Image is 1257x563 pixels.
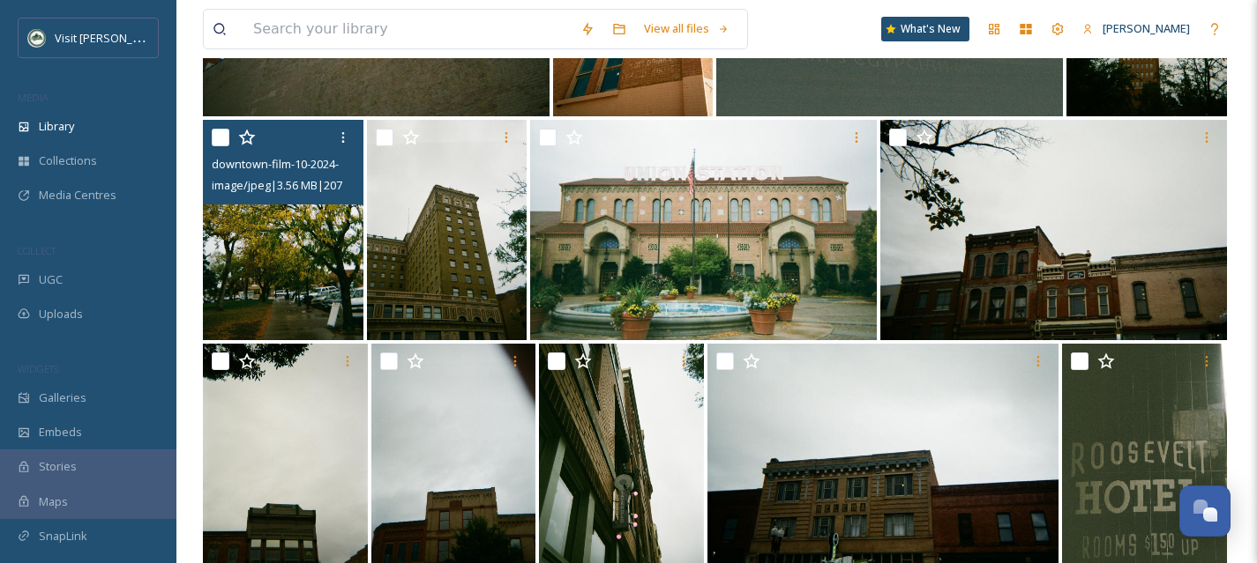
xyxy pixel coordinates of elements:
[881,17,969,41] a: What's New
[39,528,87,544] span: SnapLink
[18,244,56,257] span: COLLECT
[28,29,46,47] img: Unknown.png
[212,176,379,193] span: image/jpeg | 3.56 MB | 2075 x 3130
[1103,20,1190,36] span: [PERSON_NAME]
[39,118,74,135] span: Library
[39,306,83,322] span: Uploads
[1074,11,1199,46] a: [PERSON_NAME]
[212,155,388,172] span: downtown-film-10-2024-00016.jpg
[530,120,877,340] img: downtown-film-10-2024-00012.jpg
[39,389,86,406] span: Galleries
[635,11,738,46] a: View all files
[367,120,527,340] img: downtown-film-10-2024-00018.jpg
[39,424,82,441] span: Embeds
[880,120,1227,340] img: downtown-film-10-2024-00011.jpg
[18,362,58,375] span: WIDGETS
[39,271,63,288] span: UGC
[203,120,363,340] img: downtown-film-10-2024-00016.jpg
[244,10,572,48] input: Search your library
[55,29,167,46] span: Visit [PERSON_NAME]
[39,187,116,204] span: Media Centres
[39,458,77,475] span: Stories
[39,152,97,169] span: Collections
[18,91,49,104] span: MEDIA
[1179,485,1231,537] button: Open Chat
[39,493,68,510] span: Maps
